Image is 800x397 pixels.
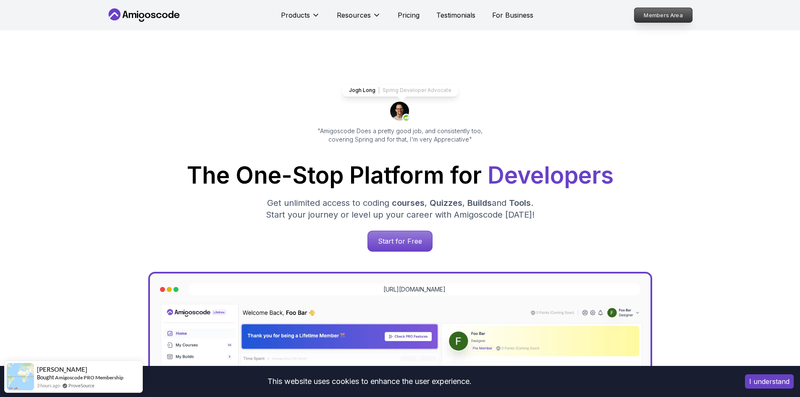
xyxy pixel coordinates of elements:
[509,198,531,208] span: Tools
[306,127,494,144] p: "Amigoscode Does a pretty good job, and consistently too, covering Spring and for that, I'm very ...
[68,382,94,389] a: ProveSource
[383,285,446,294] a: [URL][DOMAIN_NAME]
[634,8,692,23] a: Members Area
[430,198,462,208] span: Quizzes
[392,198,425,208] span: courses
[37,374,54,381] span: Bought
[367,231,433,252] a: Start for Free
[467,198,492,208] span: Builds
[7,363,34,390] img: provesource social proof notification image
[337,10,371,20] p: Resources
[55,374,123,381] a: Amigoscode PRO Membership
[436,10,475,20] a: Testimonials
[492,10,533,20] a: For Business
[337,10,381,27] button: Resources
[259,197,541,221] p: Get unlimited access to coding , , and . Start your journey or level up your career with Amigosco...
[281,10,310,20] p: Products
[113,164,687,187] h1: The One-Stop Platform for
[745,374,794,389] button: Accept cookies
[6,372,732,391] div: This website uses cookies to enhance the user experience.
[398,10,420,20] a: Pricing
[390,102,410,122] img: josh long
[349,87,375,94] p: Jogh Long
[368,231,432,251] p: Start for Free
[383,87,451,94] p: Spring Developer Advocate
[37,382,60,389] span: 3 hours ago
[634,8,692,22] p: Members Area
[281,10,320,27] button: Products
[488,161,614,189] span: Developers
[37,366,87,373] span: [PERSON_NAME]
